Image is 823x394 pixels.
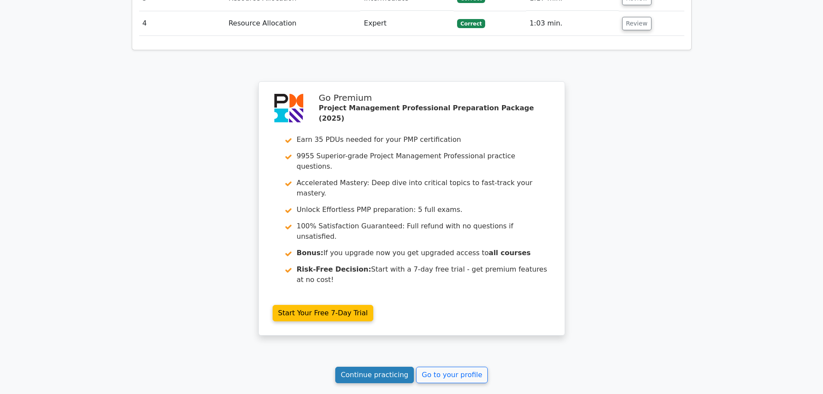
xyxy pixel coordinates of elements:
button: Review [622,17,651,30]
td: 4 [139,11,225,36]
span: Correct [457,19,485,28]
td: Resource Allocation [225,11,360,36]
td: Expert [360,11,454,36]
a: Go to your profile [416,367,488,383]
a: Continue practicing [335,367,414,383]
a: Start Your Free 7-Day Trial [273,305,374,321]
td: 1:03 min. [526,11,619,36]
